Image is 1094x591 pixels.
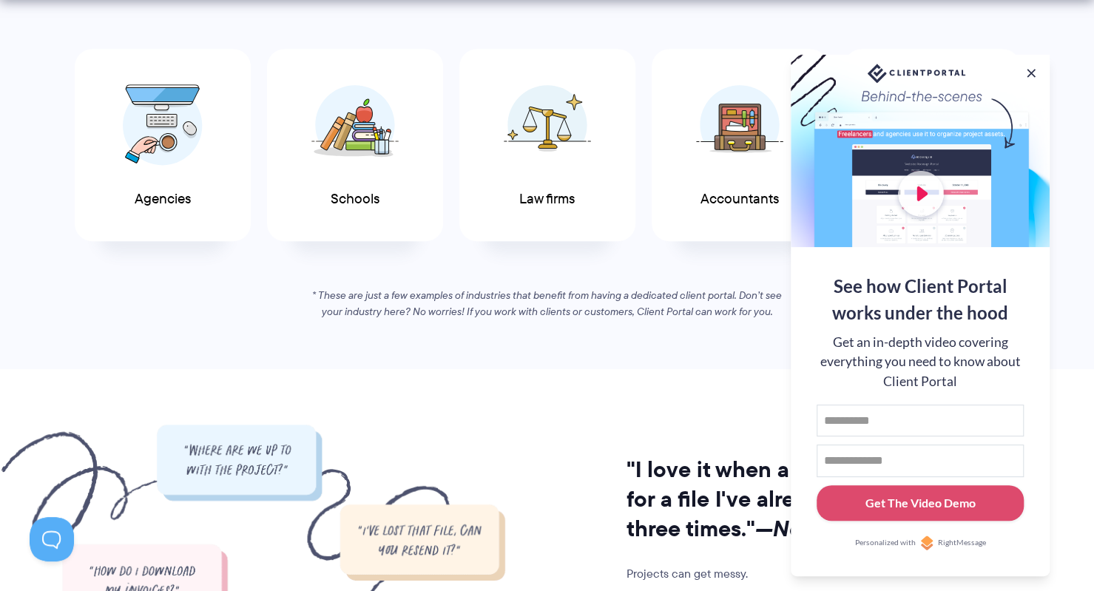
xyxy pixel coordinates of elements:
p: Projects can get messy. [627,564,927,584]
div: Get The Video Demo [865,494,976,512]
img: Personalized with RightMessage [919,536,934,550]
span: RightMessage [938,537,986,549]
a: Law firms [459,49,635,242]
a: Schools [267,49,443,242]
span: Accountants [700,192,779,207]
button: Get The Video Demo [817,485,1024,521]
span: Personalized with [854,537,915,549]
h2: "I love it when a client asks for a file I've already sent three times." [627,455,927,544]
div: See how Client Portal works under the hood [817,273,1024,326]
a: Personalized withRightMessage [817,536,1024,550]
a: Coaches [844,49,1020,242]
a: Agencies [75,49,251,242]
span: Agencies [135,192,191,207]
span: Schools [331,192,379,207]
div: Get an in-depth video covering everything you need to know about Client Portal [817,333,1024,391]
em: * These are just a few examples of industries that benefit from having a dedicated client portal.... [312,288,782,319]
iframe: Toggle Customer Support [30,517,74,561]
i: —No one, ever. [755,512,908,545]
span: Law firms [519,192,575,207]
a: Accountants [652,49,828,242]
